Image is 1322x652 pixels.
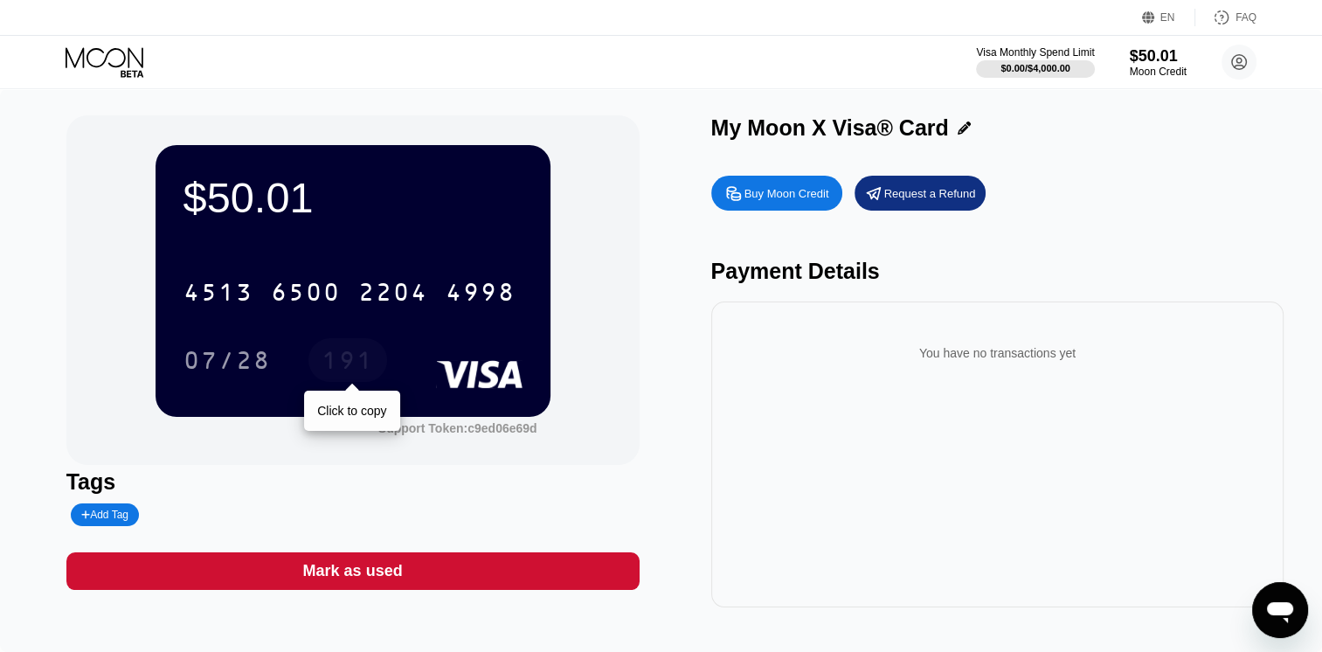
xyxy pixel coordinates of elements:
div: 4998 [446,281,516,309]
div: Payment Details [711,259,1284,284]
div: EN [1142,9,1195,26]
div: Visa Monthly Spend Limit$0.00/$4,000.00 [976,46,1094,78]
div: Support Token: c9ed06e69d [378,421,537,435]
div: Visa Monthly Spend Limit [976,46,1094,59]
div: $0.00 / $4,000.00 [1000,63,1070,73]
div: 4513 [183,281,253,309]
div: My Moon X Visa® Card [711,115,949,141]
div: $50.01 [183,173,523,222]
div: $50.01Moon Credit [1130,47,1187,78]
div: $50.01 [1130,47,1187,66]
div: EN [1160,11,1175,24]
iframe: Button to launch messaging window [1252,582,1308,638]
div: Click to copy [317,404,386,418]
div: Buy Moon Credit [711,176,842,211]
div: Buy Moon Credit [744,186,829,201]
div: Support Token:c9ed06e69d [378,421,537,435]
div: 191 [308,338,387,382]
div: You have no transactions yet [725,329,1270,378]
div: 07/28 [170,338,284,382]
div: 6500 [271,281,341,309]
div: Request a Refund [884,186,976,201]
div: Mark as used [66,552,640,590]
div: Request a Refund [855,176,986,211]
div: Tags [66,469,640,495]
div: Moon Credit [1130,66,1187,78]
div: 2204 [358,281,428,309]
div: FAQ [1235,11,1256,24]
div: Add Tag [71,503,139,526]
div: Add Tag [81,509,128,521]
div: Mark as used [303,561,403,581]
div: 07/28 [183,349,271,377]
div: FAQ [1195,9,1256,26]
div: 4513650022044998 [173,270,526,314]
div: 191 [322,349,374,377]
